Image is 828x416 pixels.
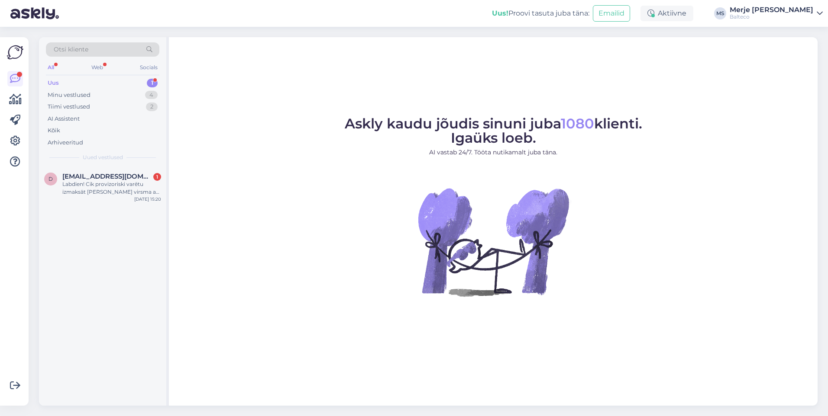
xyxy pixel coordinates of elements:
[54,45,88,54] span: Otsi kliente
[62,173,152,180] span: dariapatterns@gmail.com
[146,102,158,111] div: 2
[640,6,693,21] div: Aktiivne
[415,164,571,320] img: No Chat active
[138,62,159,73] div: Socials
[48,91,91,99] div: Minu vestlused
[48,102,90,111] div: Tiimi vestlused
[48,115,80,123] div: AI Assistent
[345,115,642,146] span: Askly kaudu jõudis sinuni juba klienti. Igaüks loeb.
[134,196,161,202] div: [DATE] 15:20
[730,13,813,20] div: Balteco
[147,79,158,87] div: 1
[492,8,589,19] div: Proovi tasuta juba täna:
[730,6,813,13] div: Merje [PERSON_NAME]
[49,176,53,182] span: d
[153,173,161,181] div: 1
[492,9,508,17] b: Uus!
[46,62,56,73] div: All
[714,7,726,19] div: MS
[48,138,83,147] div: Arhiveeritud
[593,5,630,22] button: Emailid
[83,154,123,161] span: Uued vestlused
[561,115,594,132] span: 1080
[345,148,642,157] p: AI vastab 24/7. Tööta nutikamalt juba täna.
[62,180,161,196] div: Labdien! Cik provizoriski varētu izmaksāt [PERSON_NAME] virsma ar izlietni, 60x180 cm. Paldies!
[7,44,23,61] img: Askly Logo
[48,79,59,87] div: Uus
[145,91,158,99] div: 4
[48,126,60,135] div: Kõik
[730,6,823,20] a: Merje [PERSON_NAME]Balteco
[90,62,105,73] div: Web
